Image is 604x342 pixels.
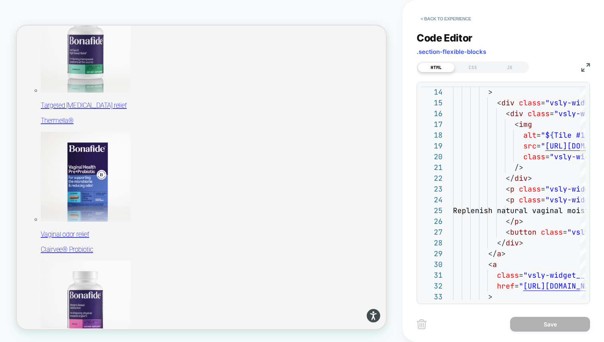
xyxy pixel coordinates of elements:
[523,152,545,161] span: class
[421,194,443,205] div: 24
[581,63,590,72] img: fullscreen
[421,140,443,151] div: 19
[488,249,497,258] span: </
[421,87,443,97] div: 14
[541,130,550,140] span: "$
[506,227,510,237] span: <
[421,108,443,119] div: 16
[491,63,528,72] div: JS
[421,205,443,216] div: 25
[421,227,443,237] div: 27
[488,260,493,269] span: <
[515,174,528,183] span: div
[528,109,550,118] span: class
[523,130,536,140] span: alt
[563,227,567,237] span: =
[541,195,545,204] span: =
[510,109,523,118] span: div
[536,130,541,140] span: =
[497,249,501,258] span: a
[510,227,536,237] span: button
[32,273,493,285] p: Vaginal odor relief
[523,281,602,291] span: [URL][DOMAIN_NAME]
[421,259,443,270] div: 30
[519,271,523,280] span: =
[32,142,493,305] a: Clairvee Probiotic Vaginal odor relief Clairvee® Probiotic
[519,217,523,226] span: >
[421,151,443,162] div: 20
[541,184,545,194] span: =
[528,174,532,183] span: >
[32,121,493,133] p: Thermella®
[541,141,545,150] span: "
[506,217,515,226] span: </
[510,195,515,204] span: p
[506,238,519,247] span: div
[510,317,590,332] button: Save
[421,248,443,259] div: 29
[497,98,501,107] span: <
[550,130,554,140] span: {
[497,271,519,280] span: class
[493,260,497,269] span: a
[497,281,515,291] span: href
[536,141,541,150] span: =
[488,87,493,97] span: >
[421,270,443,281] div: 31
[421,184,443,194] div: 23
[519,281,523,291] span: "
[421,237,443,248] div: 28
[417,48,486,55] span: .section-flexible-blocks
[519,238,523,247] span: >
[421,130,443,140] div: 18
[506,184,510,194] span: <
[421,291,443,302] div: 33
[421,173,443,184] div: 22
[497,238,506,247] span: </
[417,12,475,25] button: < Back to experience
[421,162,443,173] div: 21
[488,292,493,301] span: >
[519,120,532,129] span: img
[501,249,506,258] span: >
[541,227,563,237] span: class
[421,119,443,130] div: 17
[510,184,515,194] span: p
[453,206,602,215] span: Replenish natural vaginal moisture
[501,98,515,107] span: div
[515,120,519,129] span: <
[550,109,554,118] span: =
[32,142,152,261] img: Clairvee Probiotic
[519,98,541,107] span: class
[32,101,493,113] p: Targeted [MEDICAL_DATA] relief
[506,195,510,204] span: <
[519,184,541,194] span: class
[421,281,443,291] div: 32
[455,63,491,72] div: CSS
[541,98,545,107] span: =
[418,63,455,72] div: HTML
[515,163,523,172] span: />
[417,32,473,44] span: Code Editor
[519,195,541,204] span: class
[515,281,519,291] span: =
[421,97,443,108] div: 15
[417,319,427,329] img: delete
[545,152,550,161] span: =
[506,109,510,118] span: <
[523,141,536,150] span: src
[421,216,443,227] div: 26
[506,174,515,183] span: </
[515,217,519,226] span: p
[32,293,493,305] p: Clairvee® Probiotic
